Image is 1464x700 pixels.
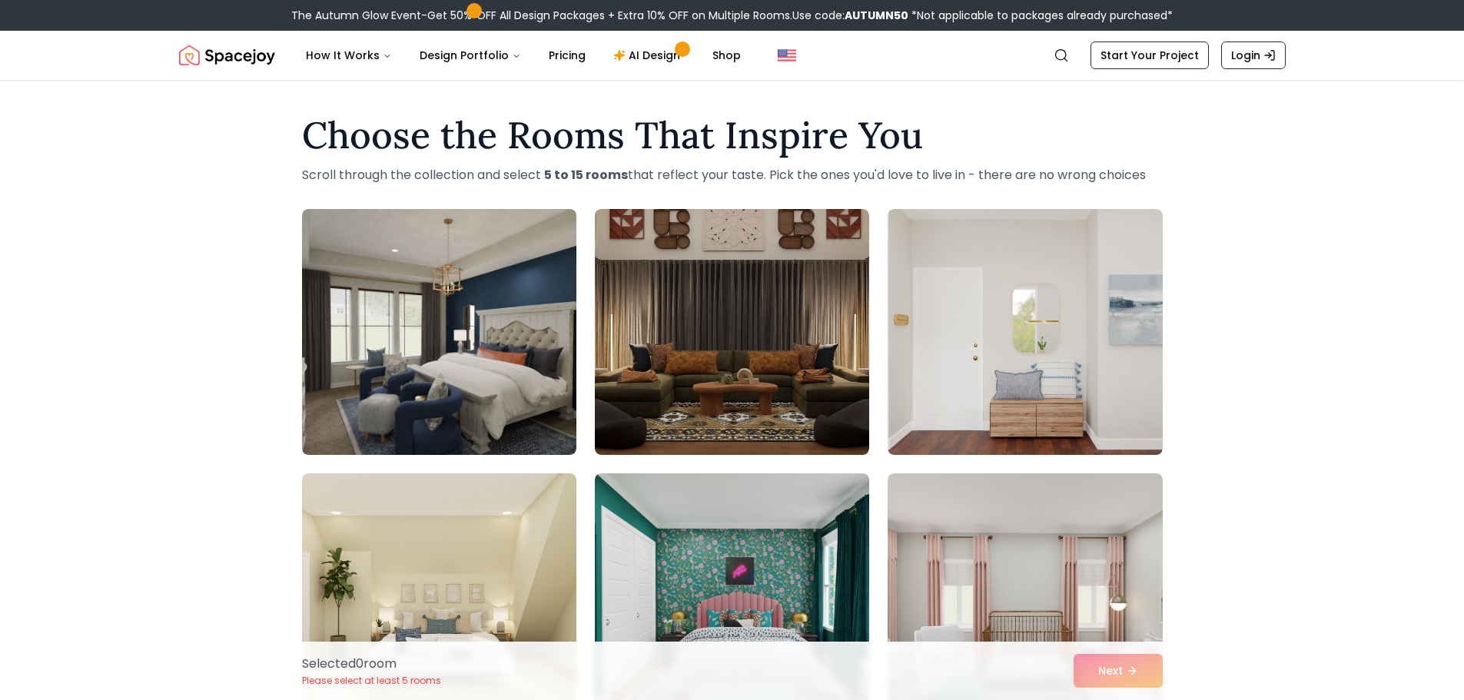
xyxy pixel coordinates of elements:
[536,40,598,71] a: Pricing
[302,117,1163,154] h1: Choose the Rooms That Inspire You
[179,40,275,71] a: Spacejoy
[595,209,869,455] img: Room room-2
[294,40,404,71] button: How It Works
[778,46,796,65] img: United States
[544,166,628,184] strong: 5 to 15 rooms
[1091,41,1209,69] a: Start Your Project
[1221,41,1286,69] a: Login
[888,209,1162,455] img: Room room-3
[700,40,753,71] a: Shop
[845,8,908,23] b: AUTUMN50
[291,8,1173,23] div: The Autumn Glow Event-Get 50% OFF All Design Packages + Extra 10% OFF on Multiple Rooms.
[294,40,753,71] nav: Main
[792,8,908,23] span: Use code:
[302,655,441,673] p: Selected 0 room
[302,166,1163,184] p: Scroll through the collection and select that reflect your taste. Pick the ones you'd love to liv...
[179,40,275,71] img: Spacejoy Logo
[908,8,1173,23] span: *Not applicable to packages already purchased*
[179,31,1286,80] nav: Global
[302,209,576,455] img: Room room-1
[601,40,697,71] a: AI Design
[407,40,533,71] button: Design Portfolio
[302,675,441,687] p: Please select at least 5 rooms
